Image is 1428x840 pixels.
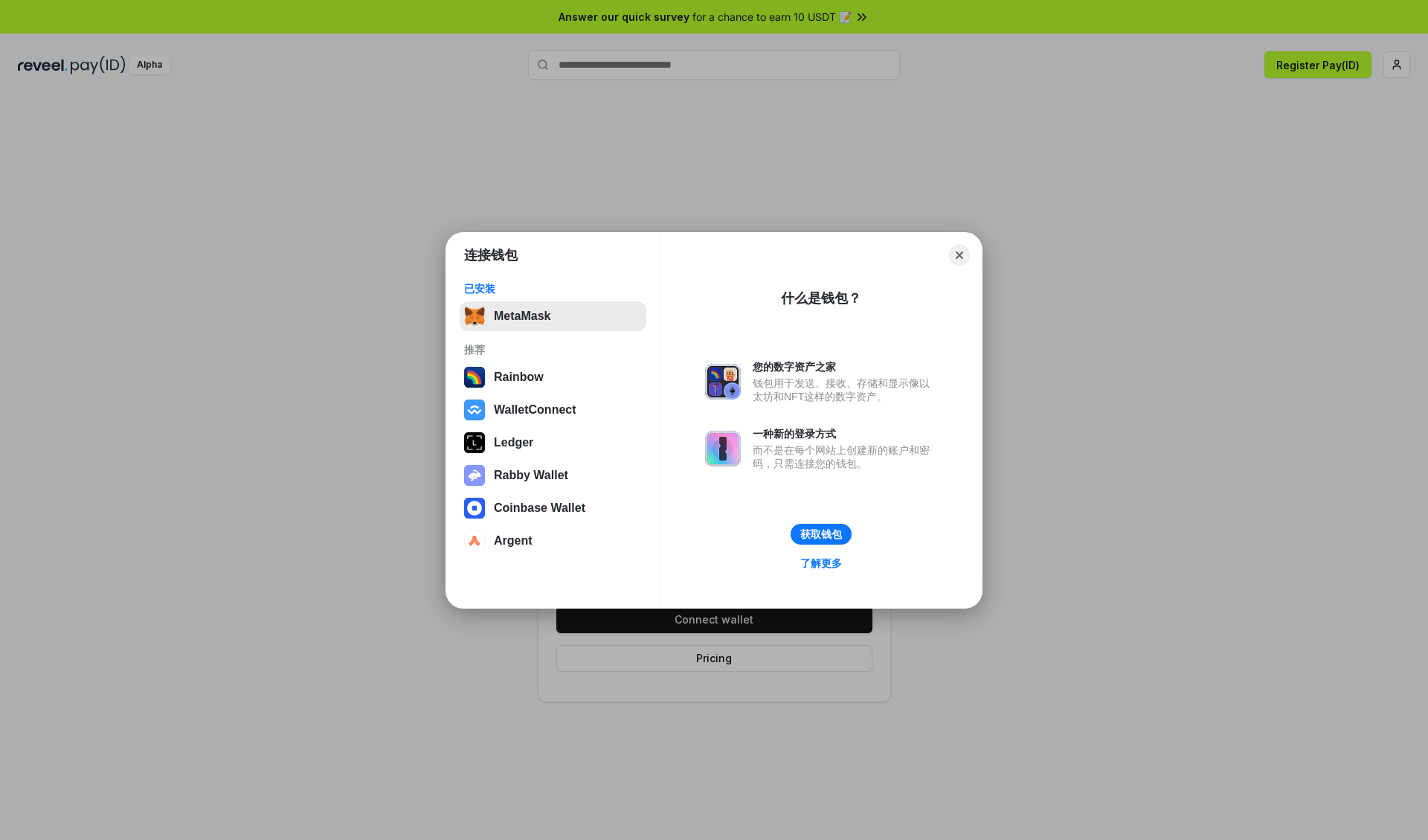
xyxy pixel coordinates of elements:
[464,400,485,420] img: svg+xml,%3Csvg%20width%3D%2228%22%20height%3D%2228%22%20viewBox%3D%220%200%2028%2028%22%20fill%3D...
[464,343,642,356] div: 推荐
[464,530,485,551] img: svg+xml,%3Csvg%20width%3D%2228%22%20height%3D%2228%22%20viewBox%3D%220%200%2028%2028%22%20fill%3D...
[494,534,533,548] div: Argent
[800,557,842,570] div: 了解更多
[753,360,937,373] div: 您的数字资产之家
[494,403,576,417] div: WalletConnect
[464,498,485,519] img: svg+xml,%3Csvg%20width%3D%2228%22%20height%3D%2228%22%20viewBox%3D%220%200%2028%2028%22%20fill%3D...
[494,310,550,323] div: MetaMask
[753,376,937,403] div: 钱包用于发送、接收、存储和显示像以太坊和NFT这样的数字资产。
[460,493,646,523] button: Coinbase Wallet
[464,465,485,486] img: svg+xml,%3Csvg%20xmlns%3D%22http%3A%2F%2Fwww.w3.org%2F2000%2Fsvg%22%20fill%3D%22none%22%20viewBox...
[494,501,585,515] div: Coinbase Wallet
[753,443,937,470] div: 而不是在每个网站上创建新的账户和密码，只需连接您的钱包。
[464,306,485,327] img: svg+xml,%3Csvg%20fill%3D%22none%22%20height%3D%2233%22%20viewBox%3D%220%200%2035%2033%22%20width%...
[705,364,741,400] img: svg+xml,%3Csvg%20xmlns%3D%22http%3A%2F%2Fwww.w3.org%2F2000%2Fsvg%22%20fill%3D%22none%22%20viewBox...
[791,554,851,573] a: 了解更多
[781,289,861,307] div: 什么是钱包？
[460,428,646,458] button: Ledger
[464,432,485,453] img: svg+xml,%3Csvg%20xmlns%3D%22http%3A%2F%2Fwww.w3.org%2F2000%2Fsvg%22%20width%3D%2228%22%20height%3...
[705,431,741,467] img: svg+xml,%3Csvg%20xmlns%3D%22http%3A%2F%2Fwww.w3.org%2F2000%2Fsvg%22%20fill%3D%22none%22%20viewBox...
[460,461,646,490] button: Rabby Wallet
[464,246,518,264] h1: 连接钱包
[464,367,485,388] img: svg+xml,%3Csvg%20width%3D%22120%22%20height%3D%22120%22%20viewBox%3D%220%200%20120%20120%22%20fil...
[494,436,533,449] div: Ledger
[800,528,842,541] div: 获取钱包
[753,427,937,440] div: 一种新的登录方式
[949,245,970,266] button: Close
[460,395,646,425] button: WalletConnect
[460,301,646,331] button: MetaMask
[494,469,568,482] div: Rabby Wallet
[494,371,544,384] div: Rainbow
[460,526,646,556] button: Argent
[460,362,646,392] button: Rainbow
[791,524,852,545] button: 获取钱包
[464,282,642,295] div: 已安装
